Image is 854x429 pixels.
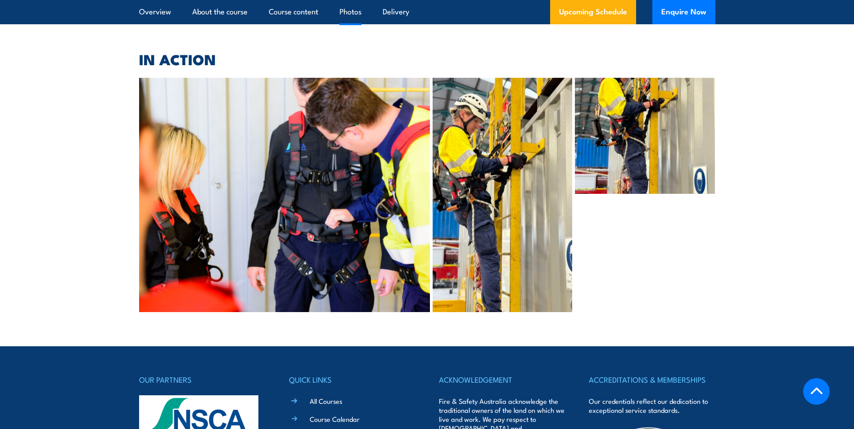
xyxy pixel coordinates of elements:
img: FSA_July_AllPhotos_WebRes-371 [139,78,430,312]
h4: QUICK LINKS [289,373,415,386]
h4: ACKNOWLEDGEMENT [439,373,565,386]
h2: IN ACTION [139,53,715,65]
h4: OUR PARTNERS [139,373,265,386]
p: Our credentials reflect our dedication to exceptional service standards. [589,397,715,415]
img: IMG_2313 [575,78,715,193]
a: Course Calendar [310,414,360,424]
h4: ACCREDITATIONS & MEMBERSHIPS [589,373,715,386]
a: All Courses [310,396,342,406]
img: IMG_2314 [433,78,572,312]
